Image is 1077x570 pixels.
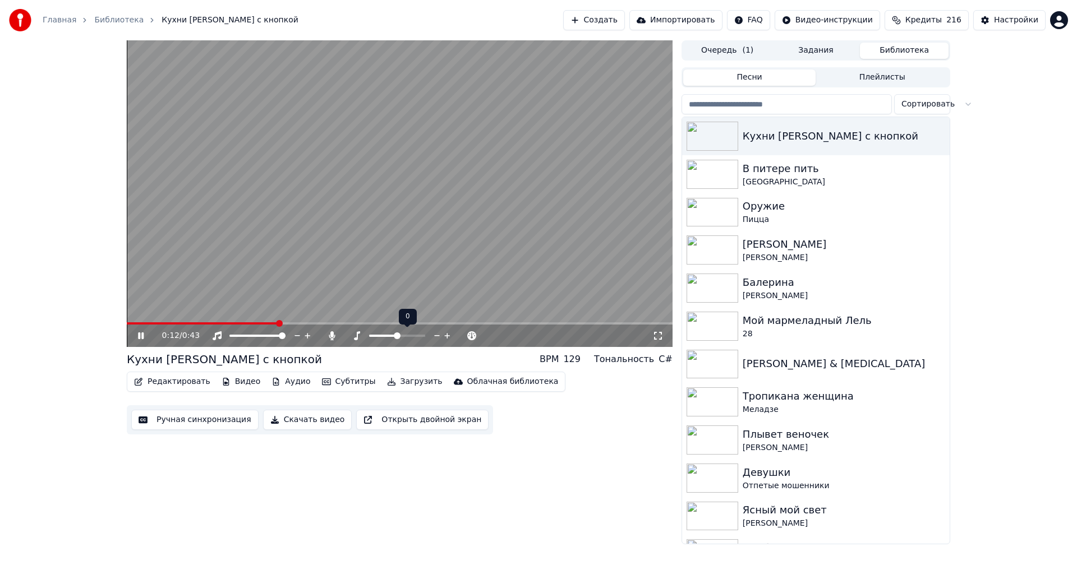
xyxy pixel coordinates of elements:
div: Пицца [743,214,945,225]
div: [PERSON_NAME] [743,252,945,263]
div: [PERSON_NAME] [743,518,945,529]
button: Субтитры [317,374,380,390]
div: [GEOGRAPHIC_DATA] [743,177,945,188]
div: [PERSON_NAME] [743,442,945,453]
span: ( 1 ) [742,45,753,56]
div: Облачная библиотека [467,376,559,387]
span: Кредиты [905,15,942,26]
div: Ясный мой свет [743,502,945,518]
button: Скачать видео [263,410,352,430]
div: [PERSON_NAME] & [MEDICAL_DATA] [743,356,945,372]
div: 0 [399,309,417,325]
span: 216 [946,15,961,26]
div: Мой мармеладный Лель [743,313,945,328]
button: Видео [217,374,265,390]
button: Задания [772,43,860,59]
button: Кредиты216 [885,10,969,30]
div: C# [659,353,673,366]
div: Балерина [743,275,945,290]
span: Кухни [PERSON_NAME] с кнопкой [162,15,298,26]
span: 0:12 [162,330,179,341]
button: FAQ [727,10,770,30]
a: Библиотека [94,15,144,26]
span: Сортировать [901,99,955,110]
button: Плейлисты [816,69,949,86]
button: Создать [563,10,625,30]
div: Тропикана женщина [743,388,945,404]
div: BPM [540,353,559,366]
div: 129 [563,353,581,366]
button: Песни [683,69,816,86]
span: 0:43 [182,330,200,341]
div: / [162,330,189,341]
nav: breadcrumb [43,15,298,26]
button: Открыть двойной экран [356,410,489,430]
button: Аудио [267,374,315,390]
div: Отпетые мошенники [743,480,945,492]
div: Настройки [994,15,1038,26]
div: [PERSON_NAME] [743,290,945,302]
div: Кухни [PERSON_NAME] с кнопкой [127,351,322,367]
div: Тональность [594,353,654,366]
a: Главная [43,15,76,26]
button: Настройки [973,10,1046,30]
div: Девушки [743,465,945,480]
img: youka [9,9,31,31]
div: В питере пить [743,161,945,177]
button: Видео-инструкции [775,10,880,30]
div: Кухни [PERSON_NAME] с кнопкой [743,128,945,144]
div: Оружие [743,198,945,214]
div: [PERSON_NAME] [743,237,945,252]
div: Плывет веночек [743,427,945,442]
button: Редактировать [130,374,215,390]
button: Библиотека [860,43,949,59]
div: Меладзе [743,404,945,415]
div: Улыбка [743,540,945,556]
button: Очередь [683,43,772,59]
button: Загрузить [383,374,447,390]
div: 28 [743,328,945,340]
button: Ручная синхронизация [131,410,259,430]
button: Импортировать [629,10,722,30]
